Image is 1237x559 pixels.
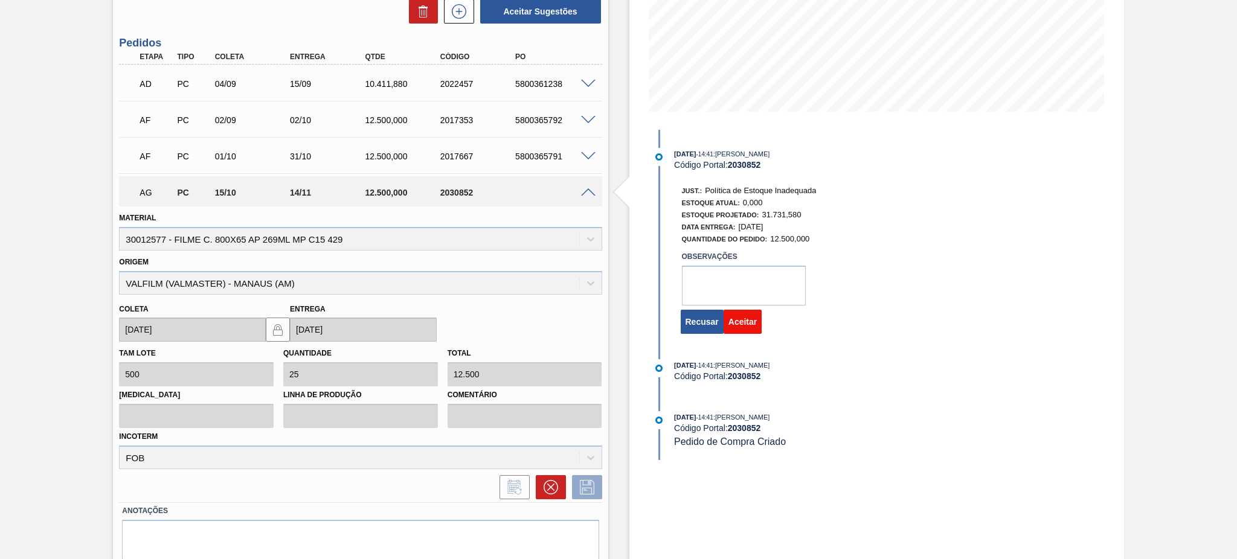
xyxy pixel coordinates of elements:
[713,414,770,421] span: : [PERSON_NAME]
[655,417,663,424] img: atual
[739,222,763,231] span: [DATE]
[728,423,761,433] strong: 2030852
[287,188,371,197] div: 14/11/2025
[696,151,713,158] span: - 14:41
[212,79,297,89] div: 04/09/2025
[174,53,213,61] div: Tipo
[493,475,530,499] div: Informar alteração no pedido
[696,414,713,421] span: - 14:41
[566,475,602,499] div: Salvar Pedido
[770,234,809,243] span: 12.500,000
[674,423,961,433] div: Código Portal:
[271,322,285,337] img: locked
[212,115,297,125] div: 02/09/2025
[728,371,761,381] strong: 2030852
[119,37,602,50] h3: Pedidos
[122,502,599,520] label: Anotações
[696,362,713,369] span: - 14:41
[713,150,770,158] span: : [PERSON_NAME]
[287,53,371,61] div: Entrega
[682,248,806,266] label: Observações
[512,115,597,125] div: 5800365792
[287,152,371,161] div: 31/10/2025
[655,153,663,161] img: atual
[140,79,173,89] p: AD
[655,365,663,372] img: atual
[283,386,438,404] label: Linha de Produção
[674,436,786,447] span: Pedido de Compra Criado
[362,188,446,197] div: 12.500,000
[137,53,176,61] div: Etapa
[728,160,761,170] strong: 2030852
[137,179,176,206] div: Aguardando Aprovação do Gestor
[724,310,762,334] button: Aceitar
[174,152,213,161] div: Pedido de Compra
[743,198,763,207] span: 0,000
[682,187,702,194] span: Just.:
[362,115,446,125] div: 12.500,000
[512,79,597,89] div: 5800361238
[437,53,522,61] div: Código
[174,79,213,89] div: Pedido de Compra
[137,143,176,170] div: Aguardando Faturamento
[437,188,522,197] div: 2030852
[437,79,522,89] div: 2022457
[119,214,156,222] label: Material
[674,362,696,369] span: [DATE]
[682,211,759,219] span: Estoque Projetado:
[682,223,736,231] span: Data Entrega:
[137,107,176,133] div: Aguardando Faturamento
[174,115,213,125] div: Pedido de Compra
[212,188,297,197] div: 15/10/2025
[362,79,446,89] div: 10.411,880
[762,210,801,219] span: 31.731,580
[682,199,740,206] span: Estoque Atual:
[705,186,816,195] span: Política de Estoque Inadequada
[212,53,297,61] div: Coleta
[287,115,371,125] div: 02/10/2025
[674,150,696,158] span: [DATE]
[212,152,297,161] div: 01/10/2025
[530,475,566,499] div: Cancelar pedido
[512,152,597,161] div: 5800365791
[119,432,158,441] label: Incoterm
[674,160,961,170] div: Código Portal:
[448,349,471,357] label: Total
[137,71,176,97] div: Aguardando Descarga
[674,371,961,381] div: Código Portal:
[266,318,290,342] button: locked
[713,362,770,369] span: : [PERSON_NAME]
[174,188,213,197] div: Pedido de Compra
[362,152,446,161] div: 12.500,000
[119,318,266,342] input: dd/mm/yyyy
[283,349,332,357] label: Quantidade
[448,386,602,404] label: Comentário
[290,318,437,342] input: dd/mm/yyyy
[119,305,148,313] label: Coleta
[362,53,446,61] div: Qtde
[681,310,724,334] button: Recusar
[682,235,768,243] span: Quantidade do Pedido:
[140,115,173,125] p: AF
[512,53,597,61] div: PO
[119,349,155,357] label: Tam lote
[140,152,173,161] p: AF
[119,386,274,404] label: [MEDICAL_DATA]
[290,305,326,313] label: Entrega
[674,414,696,421] span: [DATE]
[140,188,173,197] p: AG
[119,258,149,266] label: Origem
[437,115,522,125] div: 2017353
[287,79,371,89] div: 15/09/2025
[437,152,522,161] div: 2017667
